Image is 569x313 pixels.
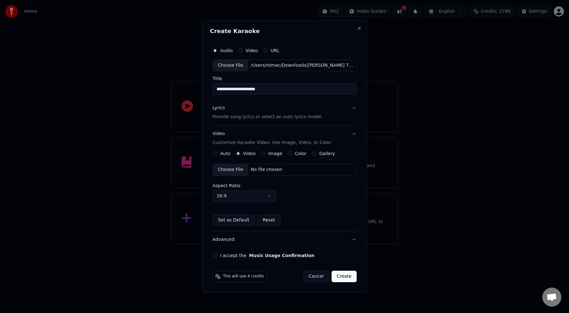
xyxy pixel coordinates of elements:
[212,131,331,146] div: Video
[245,48,258,53] label: Video
[212,183,357,188] label: Aspect Ratio
[248,167,285,173] div: No file chosen
[223,274,264,279] span: This will use 4 credits
[257,214,280,226] button: Reset
[212,214,255,226] button: Set as Default
[212,139,331,146] p: Customize Karaoke Video: Use Image, Video, or Color
[212,77,357,81] label: Title
[212,100,357,126] button: LyricsProvide song lyrics or select an auto lyrics model
[212,151,357,231] div: VideoCustomize Karaoke Video: Use Image, Video, or Color
[213,60,248,71] div: Choose File
[303,271,329,282] button: Cancel
[220,253,314,258] label: I accept the
[213,164,248,175] div: Choose File
[212,231,357,248] button: Advanced
[268,151,282,156] label: Image
[220,151,231,156] label: Auto
[331,271,357,282] button: Create
[212,105,225,112] div: Lyrics
[212,126,357,151] button: VideoCustomize Karaoke Video: Use Image, Video, or Color
[248,62,356,69] div: /Users/ntmac/Downloads/[PERSON_NAME] Tứ Đồng.wav
[249,253,314,258] button: I accept the
[271,48,279,53] label: URL
[243,151,256,156] label: Video
[319,151,335,156] label: Gallery
[295,151,307,156] label: Color
[220,48,233,53] label: Audio
[210,28,359,34] h2: Create Karaoke
[212,114,321,120] p: Provide song lyrics or select an auto lyrics model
